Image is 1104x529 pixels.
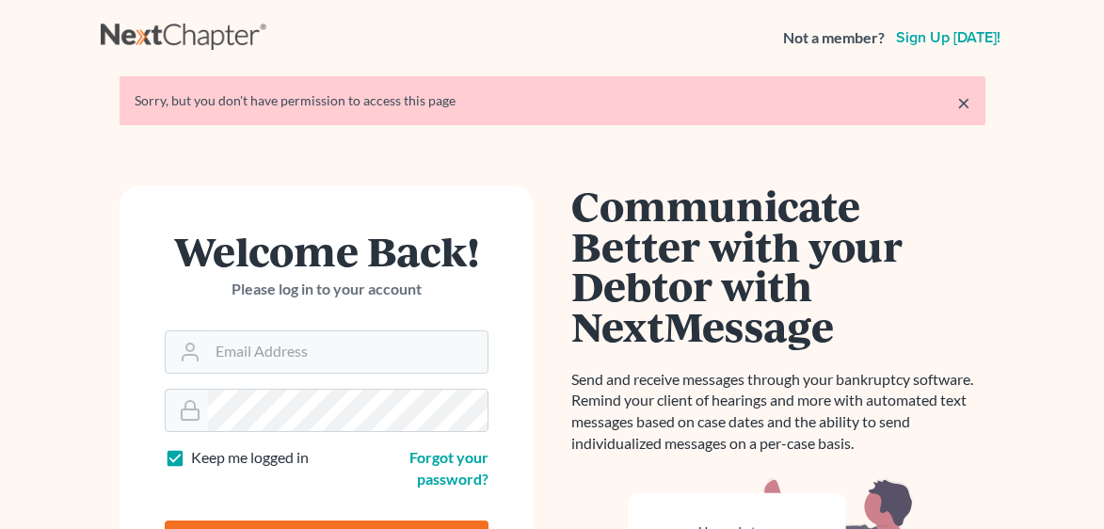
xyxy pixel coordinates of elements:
[165,231,488,271] h1: Welcome Back!
[208,331,488,373] input: Email Address
[783,27,885,49] strong: Not a member?
[135,91,970,110] div: Sorry, but you don't have permission to access this page
[191,447,309,469] label: Keep me logged in
[165,279,488,300] p: Please log in to your account
[571,185,985,346] h1: Communicate Better with your Debtor with NextMessage
[892,30,1004,45] a: Sign up [DATE]!
[957,91,970,114] a: ×
[571,369,985,455] p: Send and receive messages through your bankruptcy software. Remind your client of hearings and mo...
[409,448,488,488] a: Forgot your password?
